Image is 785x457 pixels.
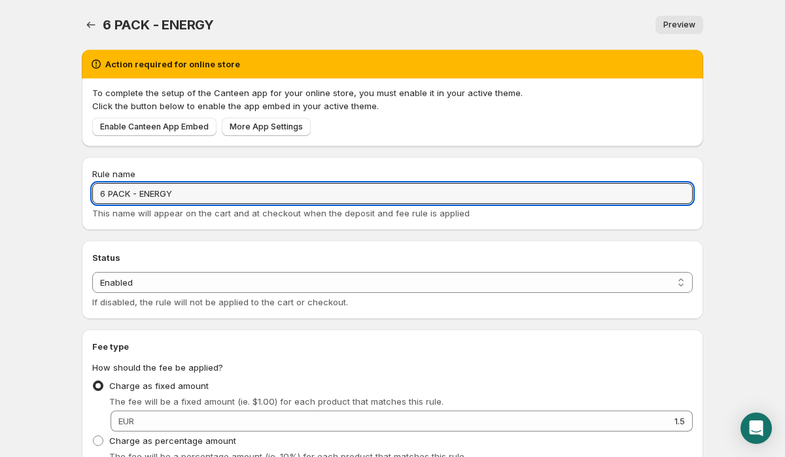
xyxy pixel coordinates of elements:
[82,16,100,34] button: Settings
[230,122,303,132] span: More App Settings
[92,118,217,136] a: Enable Canteen App Embed
[92,251,693,264] h2: Status
[92,99,693,112] p: Click the button below to enable the app embed in your active theme.
[92,297,348,307] span: If disabled, the rule will not be applied to the cart or checkout.
[103,17,214,33] span: 6 PACK - ENERGY
[222,118,311,136] a: More App Settings
[741,413,772,444] div: Open Intercom Messenger
[663,20,695,30] span: Preview
[109,381,209,391] span: Charge as fixed amount
[109,435,236,446] span: Charge as percentage amount
[92,362,223,373] span: How should the fee be applied?
[92,208,470,218] span: This name will appear on the cart and at checkout when the deposit and fee rule is applied
[118,416,134,426] span: EUR
[92,86,693,99] p: To complete the setup of the Canteen app for your online store, you must enable it in your active...
[655,16,703,34] a: Preview
[100,122,209,132] span: Enable Canteen App Embed
[105,58,240,71] h2: Action required for online store
[92,340,693,353] h2: Fee type
[92,169,135,179] span: Rule name
[109,396,444,407] span: The fee will be a fixed amount (ie. $1.00) for each product that matches this rule.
